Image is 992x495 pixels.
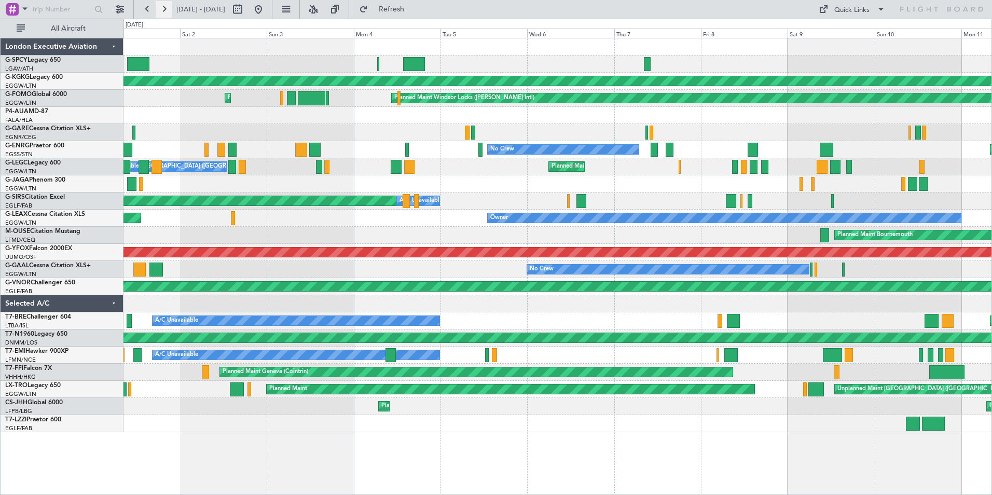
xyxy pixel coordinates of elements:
[267,29,353,38] div: Sun 3
[5,99,36,107] a: EGGW/LTN
[5,331,34,337] span: T7-N1960
[5,417,26,423] span: T7-LZZI
[399,193,443,209] div: A/C Unavailable
[5,194,65,200] a: G-SIRSCitation Excel
[32,2,91,17] input: Trip Number
[5,219,36,227] a: EGGW/LTN
[5,263,91,269] a: G-GAALCessna Citation XLS+
[5,280,31,286] span: G-VNOR
[5,143,30,149] span: G-ENRG
[5,400,63,406] a: CS-JHHGlobal 6000
[5,211,27,217] span: G-LEAX
[5,245,72,252] a: G-YFOXFalcon 2000EX
[5,245,29,252] span: G-YFOX
[788,29,874,38] div: Sat 9
[5,82,36,90] a: EGGW/LTN
[5,263,29,269] span: G-GAAL
[96,159,265,174] div: A/C Unavailable [GEOGRAPHIC_DATA] ([GEOGRAPHIC_DATA])
[5,91,32,98] span: G-FOMO
[490,210,508,226] div: Owner
[126,21,143,30] div: [DATE]
[228,90,327,106] div: Planned Maint [GEOGRAPHIC_DATA]
[5,339,37,347] a: DNMM/LOS
[5,74,30,80] span: G-KGKG
[5,348,68,354] a: T7-EMIHawker 900XP
[5,177,29,183] span: G-JAGA
[5,160,61,166] a: G-LEGCLegacy 600
[814,1,890,18] button: Quick Links
[440,29,527,38] div: Tue 5
[5,177,65,183] a: G-JAGAPhenom 300
[5,168,36,175] a: EGGW/LTN
[354,1,417,18] button: Refresh
[530,262,554,277] div: No Crew
[5,382,61,389] a: LX-TROLegacy 650
[5,287,32,295] a: EGLF/FAB
[354,29,440,38] div: Mon 4
[5,417,61,423] a: T7-LZZIPraetor 600
[875,29,961,38] div: Sun 10
[11,20,113,37] button: All Aircraft
[5,143,64,149] a: G-ENRGPraetor 600
[5,407,32,415] a: LFPB/LBG
[5,65,33,73] a: LGAV/ATH
[527,29,614,38] div: Wed 6
[5,322,29,329] a: LTBA/ISL
[5,314,26,320] span: T7-BRE
[370,6,414,13] span: Refresh
[5,116,33,124] a: FALA/HLA
[5,202,32,210] a: EGLF/FAB
[5,126,91,132] a: G-GARECessna Citation XLS+
[5,150,33,158] a: EGSS/STN
[5,270,36,278] a: EGGW/LTN
[614,29,701,38] div: Thu 7
[381,398,545,414] div: Planned Maint [GEOGRAPHIC_DATA] ([GEOGRAPHIC_DATA])
[5,228,30,235] span: M-OUSE
[5,57,27,63] span: G-SPCY
[5,390,36,398] a: EGGW/LTN
[269,381,307,397] div: Planned Maint
[5,280,75,286] a: G-VNORChallenger 650
[837,227,913,243] div: Planned Maint Bournemouth
[5,160,27,166] span: G-LEGC
[490,142,514,157] div: No Crew
[5,228,80,235] a: M-OUSECitation Mustang
[5,373,36,381] a: VHHH/HKG
[223,364,308,380] div: Planned Maint Geneva (Cointrin)
[5,108,48,115] a: P4-AUAMD-87
[176,5,225,14] span: [DATE] - [DATE]
[5,424,32,432] a: EGLF/FAB
[5,108,29,115] span: P4-AUA
[5,211,85,217] a: G-LEAXCessna Citation XLS
[701,29,788,38] div: Fri 8
[5,236,35,244] a: LFMD/CEQ
[5,57,61,63] a: G-SPCYLegacy 650
[5,253,36,261] a: UUMO/OSF
[155,347,198,363] div: A/C Unavailable
[5,194,25,200] span: G-SIRS
[5,400,27,406] span: CS-JHH
[5,126,29,132] span: G-GARE
[5,133,36,141] a: EGNR/CEG
[5,74,63,80] a: G-KGKGLegacy 600
[5,365,52,372] a: T7-FFIFalcon 7X
[5,356,36,364] a: LFMN/NCE
[180,29,267,38] div: Sat 2
[5,314,71,320] a: T7-BREChallenger 604
[5,185,36,192] a: EGGW/LTN
[5,91,67,98] a: G-FOMOGlobal 6000
[552,159,715,174] div: Planned Maint [GEOGRAPHIC_DATA] ([GEOGRAPHIC_DATA])
[5,331,67,337] a: T7-N1960Legacy 650
[5,348,25,354] span: T7-EMI
[394,90,534,106] div: Planned Maint Windsor Locks ([PERSON_NAME] Intl)
[834,5,870,16] div: Quick Links
[93,29,180,38] div: Fri 1
[27,25,109,32] span: All Aircraft
[155,313,198,328] div: A/C Unavailable
[5,365,23,372] span: T7-FFI
[5,382,27,389] span: LX-TRO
